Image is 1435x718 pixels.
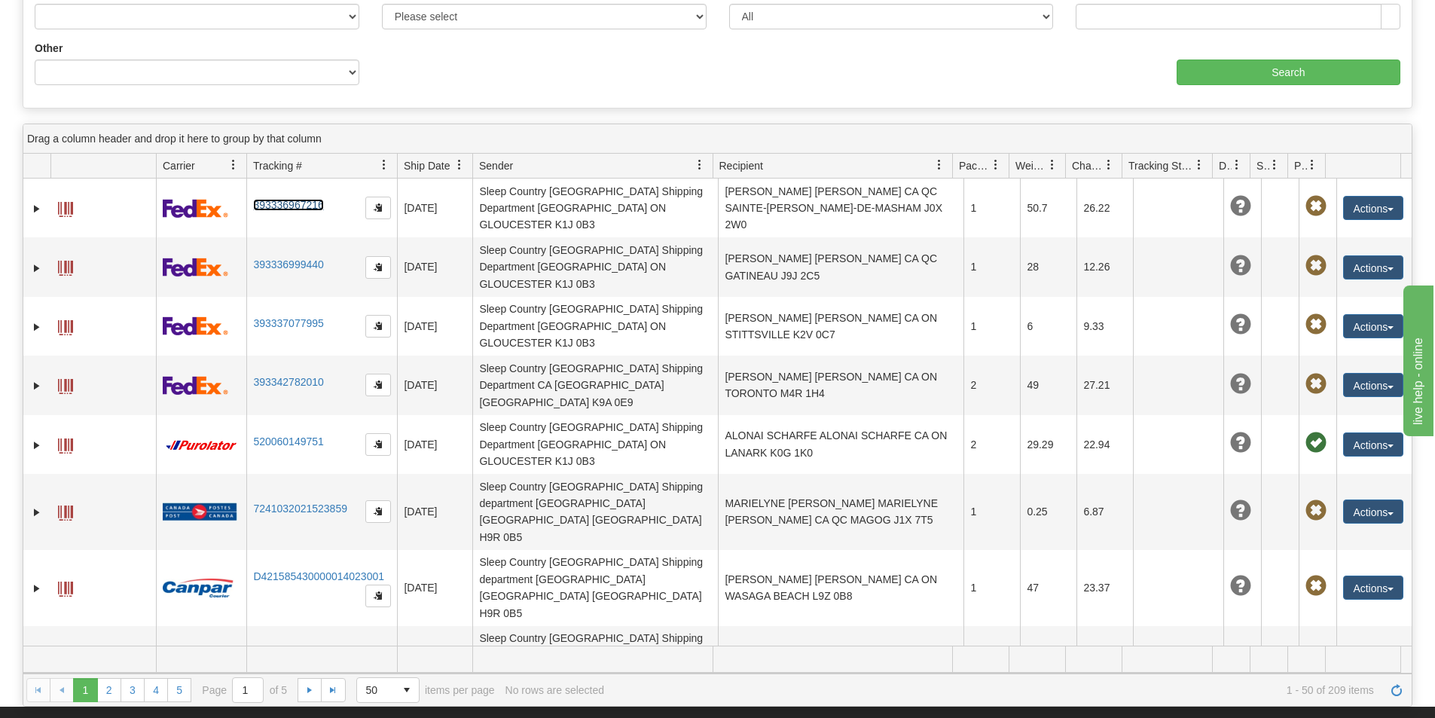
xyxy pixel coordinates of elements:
[1256,158,1269,173] span: Shipment Issues
[365,500,391,523] button: Copy to clipboard
[253,570,384,582] a: D421585430000014023001
[253,199,323,211] a: 393336967216
[1305,196,1327,217] span: Pickup Not Assigned
[365,197,391,219] button: Copy to clipboard
[253,158,302,173] span: Tracking #
[29,319,44,335] a: Expand
[1305,374,1327,395] span: Pickup Not Assigned
[58,195,73,219] a: Label
[365,433,391,456] button: Copy to clipboard
[927,152,952,178] a: Recipient filter column settings
[963,550,1020,626] td: 1
[1020,626,1076,702] td: 49
[29,261,44,276] a: Expand
[356,677,495,703] span: items per page
[163,199,228,218] img: 2 - FedEx Express®
[253,317,323,329] a: 393337077995
[687,152,713,178] a: Sender filter column settings
[365,256,391,279] button: Copy to clipboard
[404,158,450,173] span: Ship Date
[58,575,73,599] a: Label
[1400,282,1433,435] iframe: chat widget
[1020,179,1076,237] td: 50.7
[718,415,963,474] td: ALONAI SCHARFE ALONAI SCHARFE CA ON LANARK K0G 1K0
[1230,255,1251,277] span: Unknown
[1076,356,1133,414] td: 27.21
[121,678,145,702] a: 3
[1076,550,1133,626] td: 23.37
[1076,179,1133,237] td: 26.22
[97,678,121,702] a: 2
[1230,500,1251,521] span: Unknown
[718,179,963,237] td: [PERSON_NAME] [PERSON_NAME] CA QC SAINTE-[PERSON_NAME]-DE-MASHAM J0X 2W0
[397,474,472,550] td: [DATE]
[479,158,513,173] span: Sender
[356,677,420,703] span: Page sizes drop down
[163,503,237,521] img: 20 - Canada Post
[253,258,323,270] a: 393336999440
[1219,158,1232,173] span: Delivery Status
[983,152,1009,178] a: Packages filter column settings
[163,158,195,173] span: Carrier
[29,505,44,520] a: Expand
[505,684,605,696] div: No rows are selected
[1230,576,1251,597] span: Unknown
[1262,152,1287,178] a: Shipment Issues filter column settings
[472,297,718,356] td: Sleep Country [GEOGRAPHIC_DATA] Shipping Department [GEOGRAPHIC_DATA] ON GLOUCESTER K1J 0B3
[144,678,168,702] a: 4
[1072,158,1104,173] span: Charge
[472,356,718,414] td: Sleep Country [GEOGRAPHIC_DATA] Shipping Department CA [GEOGRAPHIC_DATA] [GEOGRAPHIC_DATA] K9A 0E9
[163,579,234,597] img: 14 - Canpar
[1186,152,1212,178] a: Tracking Status filter column settings
[1343,373,1403,397] button: Actions
[1076,626,1133,702] td: 19.79
[1305,576,1327,597] span: Pickup Not Assigned
[615,684,1374,696] span: 1 - 50 of 209 items
[1343,576,1403,600] button: Actions
[963,297,1020,356] td: 1
[58,313,73,338] a: Label
[58,432,73,456] a: Label
[29,438,44,453] a: Expand
[719,158,763,173] span: Recipient
[23,124,1412,154] div: grid grouping header
[718,237,963,296] td: [PERSON_NAME] [PERSON_NAME] CA QC GATINEAU J9J 2C5
[397,237,472,296] td: [DATE]
[472,474,718,550] td: Sleep Country [GEOGRAPHIC_DATA] Shipping department [GEOGRAPHIC_DATA] [GEOGRAPHIC_DATA] [GEOGRAPH...
[472,550,718,626] td: Sleep Country [GEOGRAPHIC_DATA] Shipping department [GEOGRAPHIC_DATA] [GEOGRAPHIC_DATA] [GEOGRAPH...
[253,376,323,388] a: 393342782010
[163,316,228,335] img: 2 - FedEx Express®
[1020,474,1076,550] td: 0.25
[1076,415,1133,474] td: 22.94
[1343,255,1403,280] button: Actions
[371,152,397,178] a: Tracking # filter column settings
[167,678,191,702] a: 5
[163,440,240,451] img: 11 - Purolator
[1305,500,1327,521] span: Pickup Not Assigned
[718,297,963,356] td: [PERSON_NAME] [PERSON_NAME] CA ON STITTSVILLE K2V 0C7
[1294,158,1307,173] span: Pickup Status
[1020,237,1076,296] td: 28
[1020,550,1076,626] td: 47
[35,41,63,56] label: Other
[1230,196,1251,217] span: Unknown
[397,297,472,356] td: [DATE]
[1224,152,1250,178] a: Delivery Status filter column settings
[1040,152,1065,178] a: Weight filter column settings
[963,415,1020,474] td: 2
[29,201,44,216] a: Expand
[1343,500,1403,524] button: Actions
[718,550,963,626] td: [PERSON_NAME] [PERSON_NAME] CA ON WASAGA BEACH L9Z 0B8
[397,550,472,626] td: [DATE]
[472,237,718,296] td: Sleep Country [GEOGRAPHIC_DATA] Shipping Department [GEOGRAPHIC_DATA] ON GLOUCESTER K1J 0B3
[365,585,391,607] button: Copy to clipboard
[1343,196,1403,220] button: Actions
[1020,356,1076,414] td: 49
[397,415,472,474] td: [DATE]
[365,315,391,338] button: Copy to clipboard
[1177,60,1400,85] input: Search
[1230,432,1251,454] span: Unknown
[221,152,246,178] a: Carrier filter column settings
[963,237,1020,296] td: 1
[11,9,139,27] div: live help - online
